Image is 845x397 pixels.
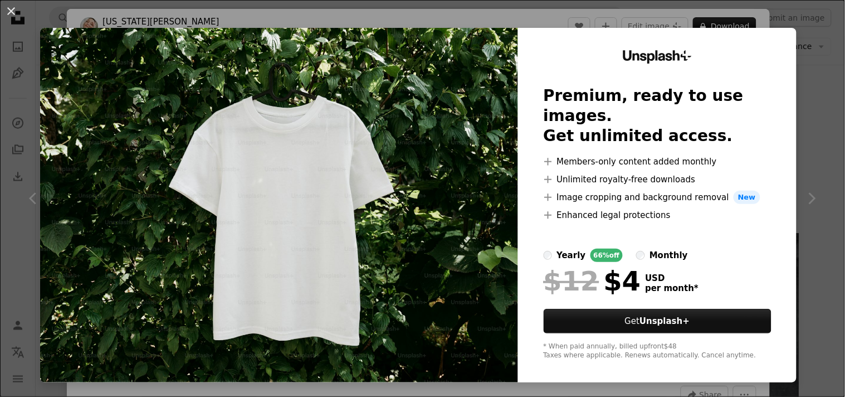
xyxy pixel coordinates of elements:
span: USD [646,273,699,283]
div: * When paid annually, billed upfront $48 Taxes where applicable. Renews automatically. Cancel any... [544,342,771,360]
span: New [734,191,760,204]
div: yearly [556,249,585,262]
button: GetUnsplash+ [544,309,771,333]
span: per month * [646,283,699,293]
li: Image cropping and background removal [544,191,771,204]
input: monthly [636,251,645,260]
li: Unlimited royalty-free downloads [544,173,771,186]
input: yearly66%off [544,251,553,260]
span: $12 [544,267,599,296]
div: monthly [649,249,688,262]
div: $4 [544,267,641,296]
h2: Premium, ready to use images. Get unlimited access. [544,86,771,146]
li: Enhanced legal protections [544,209,771,222]
div: 66% off [590,249,623,262]
li: Members-only content added monthly [544,155,771,168]
strong: Unsplash+ [639,316,690,326]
